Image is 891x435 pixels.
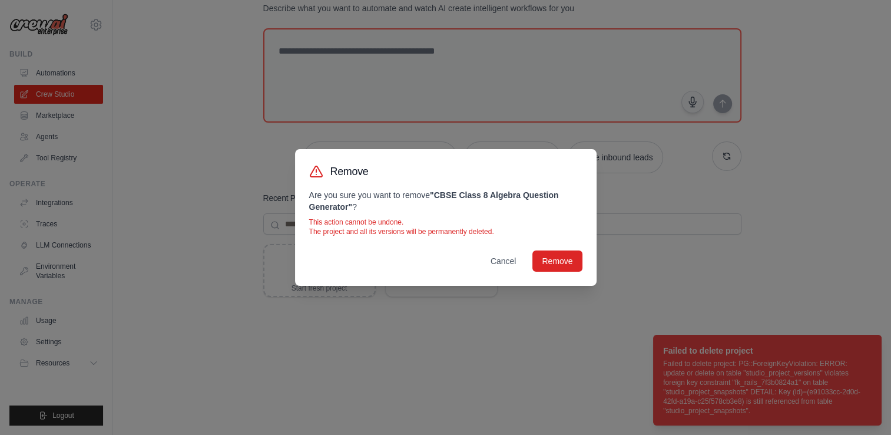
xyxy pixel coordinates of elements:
p: This action cannot be undone. [309,218,582,227]
button: Remove [532,251,582,272]
h3: Remove [330,163,369,180]
button: Cancel [481,251,526,272]
strong: " CBSE Class 8 Algebra Question Generator " [309,190,559,212]
p: Are you sure you want to remove ? [309,189,582,213]
p: The project and all its versions will be permanently deleted. [309,227,582,236]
